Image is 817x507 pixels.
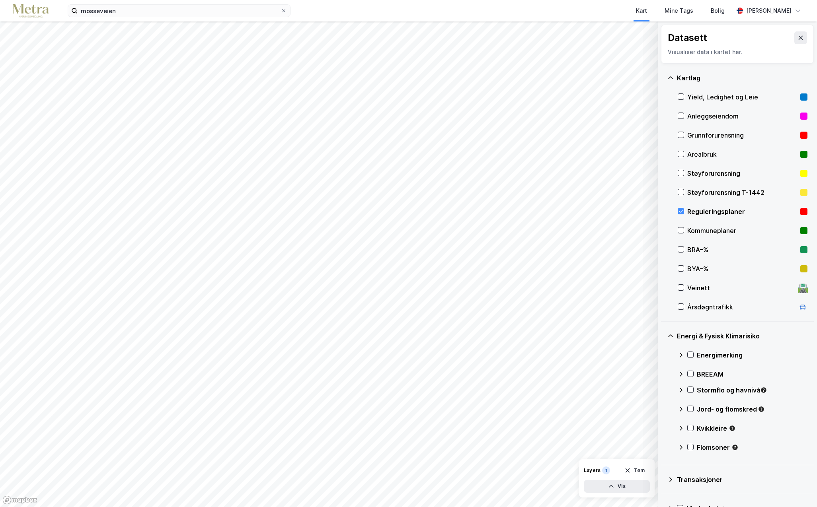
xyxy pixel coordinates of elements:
div: Kommuneplaner [687,226,797,235]
div: BRA–% [687,245,797,254]
div: Årsdøgntrafikk [687,302,795,312]
div: Visualiser data i kartet her. [668,47,807,57]
div: Tooltip anchor [760,387,767,394]
div: Tooltip anchor [758,406,765,413]
iframe: Chat Widget [777,469,817,507]
input: Søk på adresse, matrikkel, gårdeiere, leietakere eller personer [78,5,281,17]
div: BYA–% [687,264,797,274]
div: Kartlag [677,73,807,83]
div: Datasett [668,31,707,44]
div: Bolig [711,6,725,16]
div: 1 [602,466,610,474]
a: Mapbox homepage [2,495,37,505]
div: Tooltip anchor [729,425,736,432]
div: Arealbruk [687,150,797,159]
img: metra-logo.256734c3b2bbffee19d4.png [13,4,49,18]
div: Energimerking [697,350,807,360]
div: Kontrollprogram for chat [777,469,817,507]
button: Vis [584,480,650,493]
div: Veinett [687,283,795,293]
div: Transaksjoner [677,475,807,484]
div: Layers [584,467,601,474]
div: BREEAM [697,369,807,379]
div: Reguleringsplaner [687,207,797,216]
div: Anleggseiendom [687,111,797,121]
div: Tooltip anchor [731,444,739,451]
div: Stormflo og havnivå [697,385,807,395]
div: Støyforurensning T-1442 [687,188,797,197]
div: Kart [636,6,647,16]
button: Tøm [619,464,650,477]
div: Grunnforurensning [687,130,797,140]
div: 🛣️ [798,283,808,293]
div: Jord- og flomskred [697,404,807,414]
div: Kvikkleire [697,423,807,433]
div: Støyforurensning [687,169,797,178]
div: Energi & Fysisk Klimarisiko [677,331,807,341]
div: Yield, Ledighet og Leie [687,92,797,102]
div: Mine Tags [665,6,693,16]
div: [PERSON_NAME] [746,6,792,16]
div: Flomsoner [697,443,807,452]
